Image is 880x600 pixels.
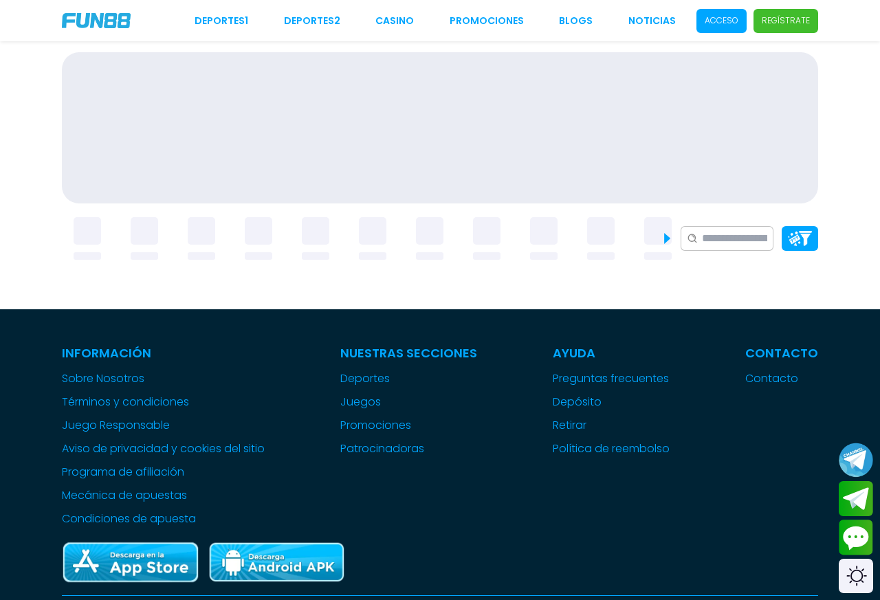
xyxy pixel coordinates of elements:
[340,441,477,457] a: Patrocinadoras
[628,14,676,28] a: NOTICIAS
[559,14,593,28] a: BLOGS
[340,417,477,434] a: Promociones
[553,370,670,387] a: Preguntas frecuentes
[195,14,248,28] a: Deportes1
[553,417,670,434] a: Retirar
[208,541,345,584] img: Play Store
[340,344,477,362] p: Nuestras Secciones
[450,14,524,28] a: Promociones
[62,344,265,362] p: Información
[62,487,265,504] a: Mecánica de apuestas
[62,541,199,584] img: App Store
[340,394,381,410] button: Juegos
[788,231,812,245] img: Platform Filter
[839,442,873,478] button: Join telegram channel
[839,520,873,555] button: Contact customer service
[62,370,265,387] a: Sobre Nosotros
[705,14,738,27] p: Acceso
[839,481,873,517] button: Join telegram
[762,14,810,27] p: Regístrate
[62,417,265,434] a: Juego Responsable
[62,464,265,480] a: Programa de afiliación
[553,344,670,362] p: Ayuda
[62,441,265,457] a: Aviso de privacidad y cookies del sitio
[839,559,873,593] div: Switch theme
[745,370,818,387] a: Contacto
[284,14,340,28] a: Deportes2
[340,370,477,387] a: Deportes
[62,511,265,527] a: Condiciones de apuesta
[745,344,818,362] p: Contacto
[375,14,414,28] a: CASINO
[553,394,670,410] a: Depósito
[62,13,131,28] img: Company Logo
[553,441,670,457] a: Política de reembolso
[62,394,265,410] a: Términos y condiciones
